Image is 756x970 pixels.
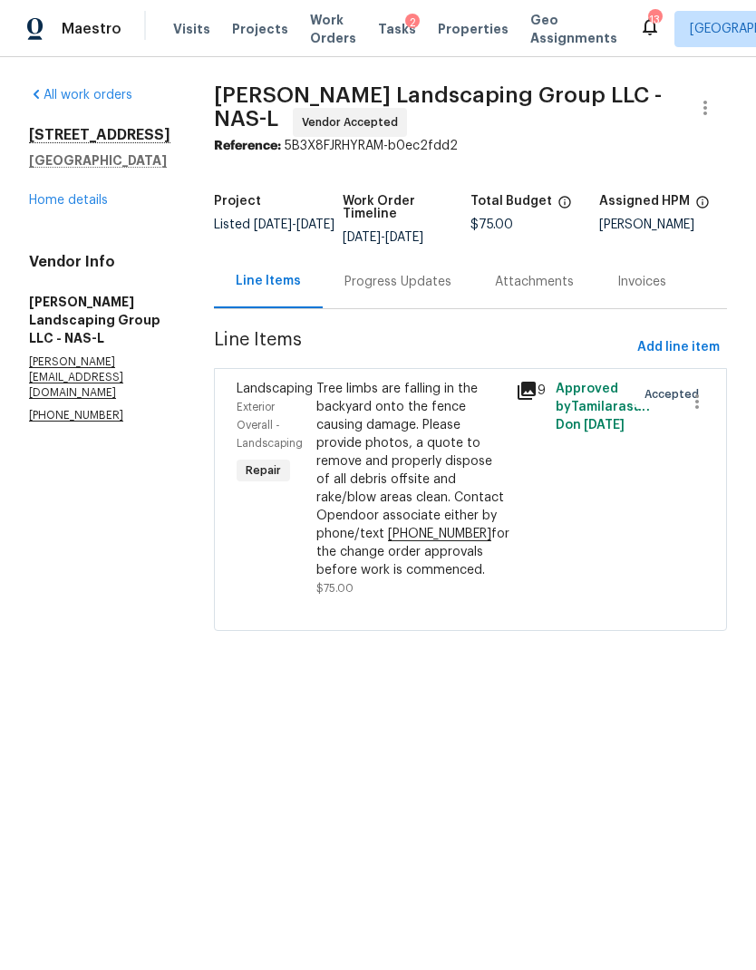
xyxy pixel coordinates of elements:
span: Projects [232,20,288,38]
span: Exterior Overall - Landscaping [237,402,303,449]
span: Approved by Tamilarasan D on [556,383,650,432]
span: Add line item [637,336,720,359]
h4: Vendor Info [29,253,170,271]
span: Geo Assignments [530,11,617,47]
div: 13 [648,11,661,29]
div: Invoices [617,273,666,291]
span: Properties [438,20,509,38]
span: The hpm assigned to this work order. [695,195,710,218]
span: The total cost of line items that have been proposed by Opendoor. This sum includes line items th... [557,195,572,218]
span: [DATE] [385,231,423,244]
span: [DATE] [254,218,292,231]
h5: Work Order Timeline [343,195,471,220]
div: 5B3X8FJRHYRAM-b0ec2fdd2 [214,137,727,155]
div: 2 [405,14,420,32]
span: Landscaping [237,383,313,395]
div: Progress Updates [344,273,451,291]
span: Accepted [645,385,706,403]
h5: Project [214,195,261,208]
button: Add line item [630,331,727,364]
span: [PERSON_NAME] Landscaping Group LLC - NAS-L [214,84,662,130]
span: - [254,218,334,231]
h5: Total Budget [470,195,552,208]
span: Repair [238,461,288,480]
span: [DATE] [296,218,334,231]
div: [PERSON_NAME] [599,218,728,231]
span: Vendor Accepted [302,113,405,131]
div: Attachments [495,273,574,291]
span: Listed [214,218,334,231]
span: $75.00 [470,218,513,231]
div: 9 [516,380,545,402]
span: Visits [173,20,210,38]
span: $75.00 [316,583,354,594]
span: Work Orders [310,11,356,47]
a: All work orders [29,89,132,102]
b: Reference: [214,140,281,152]
span: Tasks [378,23,416,35]
span: [DATE] [584,419,625,432]
span: [DATE] [343,231,381,244]
a: Home details [29,194,108,207]
div: Line Items [236,272,301,290]
span: Line Items [214,331,630,364]
span: - [343,231,423,244]
div: Tree limbs are falling in the backyard onto the fence causing damage. Please provide photos, a qu... [316,380,505,579]
h5: Assigned HPM [599,195,690,208]
h5: [PERSON_NAME] Landscaping Group LLC - NAS-L [29,293,170,347]
span: Maestro [62,20,121,38]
